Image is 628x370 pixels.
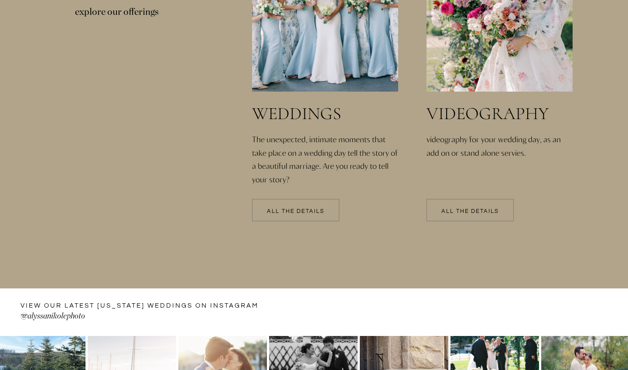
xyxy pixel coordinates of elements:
p: explore our offerings [75,5,172,26]
a: videography [427,105,572,123]
a: The unexpected, intimate moments that take place on a wedding day tell the story of a beautiful m... [252,133,400,171]
a: All the details [252,209,339,215]
a: VIEW OUR LATEST [US_STATE] WEDDINGS ON instagram — [20,301,261,312]
a: All the details [427,209,514,215]
a: videography for your wedding day, as an add on or stand alone servies. [427,133,575,193]
a: weddings [252,105,406,123]
a: @alyssanikolephoto [20,310,217,324]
